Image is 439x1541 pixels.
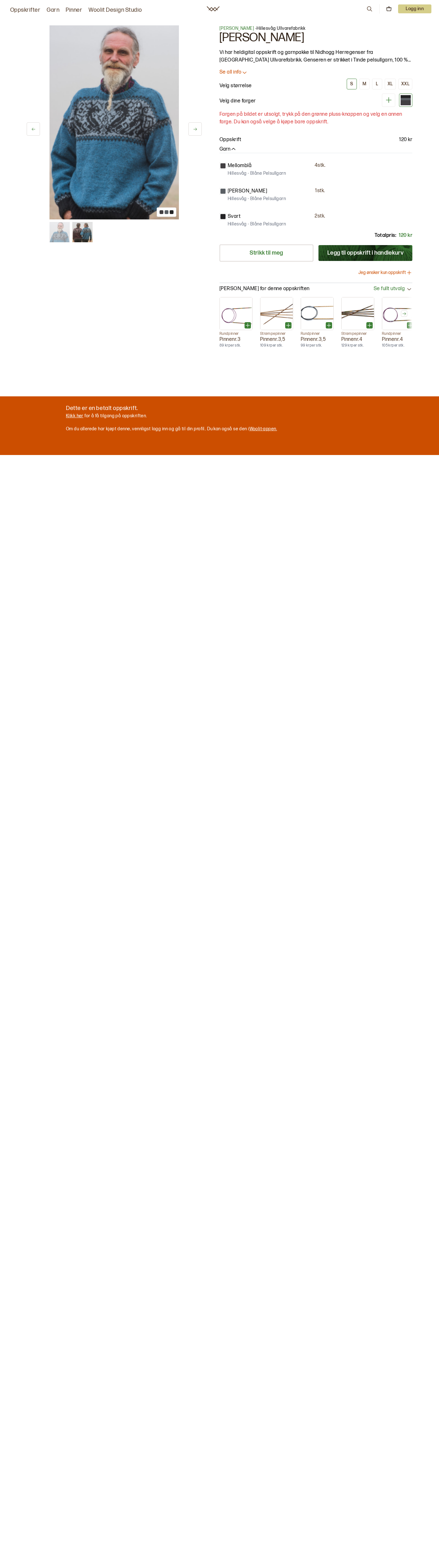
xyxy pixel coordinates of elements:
[219,69,412,76] button: Se all info
[260,336,293,343] p: Pinnenr. 3,5
[228,196,286,202] p: Hillesvåg - Blåne Pelsullgarn
[66,413,83,419] a: Klikk her
[219,244,313,262] a: Strikk til meg
[219,26,254,31] a: [PERSON_NAME]
[219,136,241,144] p: Oppskrift
[399,232,412,239] p: 120 kr
[49,25,179,219] img: Bilde av oppskrift
[219,69,241,76] p: Se all info
[66,404,277,413] p: Dette er en betalt oppskrift.
[219,336,252,343] p: Pinnenr. 3
[301,343,334,348] p: 99 kr per stk.
[47,6,59,15] a: Garn
[399,136,412,144] p: 120 kr
[398,79,412,89] button: XXL
[382,336,415,343] p: Pinnenr. 4
[382,343,415,348] p: 105 kr per stk.
[228,221,286,227] p: Hillesvåg - Blåne Pelsullgarn
[398,4,431,13] button: User dropdown
[342,297,374,330] img: Pinne
[219,286,310,292] p: [PERSON_NAME] for denne oppskriften
[219,82,252,90] p: Velg størrelse
[66,6,82,15] a: Pinner
[219,97,256,105] p: Velg dine farger
[350,81,353,87] div: S
[398,4,431,13] p: Logg inn
[341,336,374,343] p: Pinnenr. 4
[260,343,293,348] p: 109 kr per stk.
[207,6,219,11] a: Woolit
[315,213,325,220] p: 2 stk.
[315,162,325,169] p: 4 stk.
[385,79,396,89] button: XL
[347,79,357,89] button: S
[401,81,410,87] div: XXL
[341,331,374,336] p: Strømpepinner
[219,331,252,336] p: Rundpinner
[228,170,286,177] p: Hillesvåg - Blåne Pelsullgarn
[388,81,393,87] div: XL
[363,81,366,87] div: M
[374,286,405,292] span: Se fullt utvalg
[382,331,415,336] p: Rundpinner
[399,94,412,107] div: Blå (utsolgt)
[341,343,374,348] p: 129 kr per stk.
[249,426,277,432] a: Woolit-appen.
[219,146,237,153] button: Garn
[219,49,412,64] p: Vi har heldigital oppskrift og garnpakke til Nidhogg Herregenser fra [GEOGRAPHIC_DATA] Ullvarefab...
[301,331,334,336] p: Rundpinner
[88,6,142,15] a: Woolit Design Studio
[372,79,382,89] button: L
[66,413,277,419] p: for å få tilgang på oppskriften.
[301,336,334,343] p: Pinnenr. 3,5
[382,297,415,330] img: Pinne
[219,25,412,32] p: - Hillesvåg Ullvarefabrikk
[376,81,378,87] div: L
[359,79,370,89] button: M
[228,162,252,170] p: Mellomblå
[375,232,396,239] p: Totalpris:
[301,297,333,330] img: Pinne
[219,343,252,348] p: 89 kr per stk.
[66,426,277,432] p: Om du allerede har kjøpt denne, vennligst
[358,270,412,276] button: Jeg ønsker kun oppskrift
[315,188,325,194] p: 1 stk.
[205,426,249,432] span: . Du kan også se den i
[318,245,412,261] button: Legg til oppskrift i handlekurv
[152,426,206,432] span: logg inn og gå til din profil.
[228,213,240,220] p: Svart
[260,297,293,330] img: Pinne
[260,331,293,336] p: Strømpepinner
[220,297,252,330] img: Pinne
[219,32,412,44] h1: [PERSON_NAME]
[219,111,412,126] p: Fargen på bildet er utsolgt, trykk på den grønne pluss-knappen og velg en annen farge. Du kan ogs...
[219,286,412,292] button: [PERSON_NAME] for denne oppskriftenSe fullt utvalg
[228,187,267,195] p: [PERSON_NAME]
[10,6,40,15] a: Oppskrifter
